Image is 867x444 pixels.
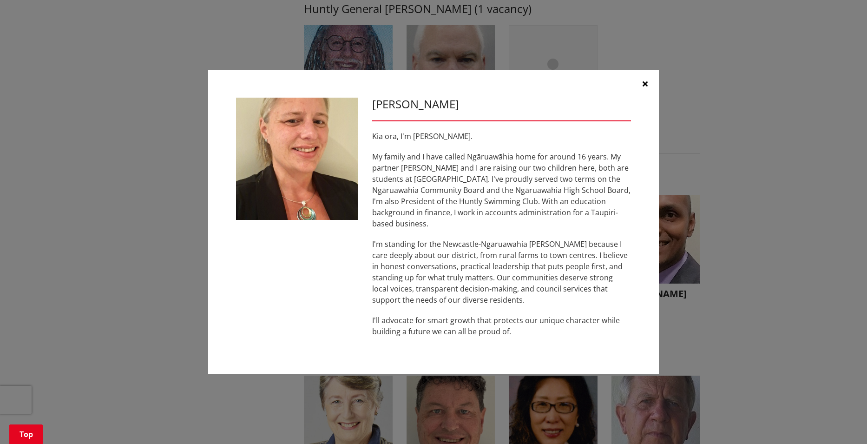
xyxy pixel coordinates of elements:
p: Kia ora, I'm [PERSON_NAME]. [372,131,631,142]
a: Top [9,424,43,444]
p: I'll advocate for smart growth that protects our unique character while building a future we can ... [372,315,631,337]
p: I'm standing for the Newcastle-Ngāruawāhia [PERSON_NAME] because I care deeply about our district... [372,239,631,305]
img: WO-W-NN__FIRTH_D__FVQcs [236,98,358,220]
iframe: Messenger Launcher [824,405,858,438]
h3: [PERSON_NAME] [372,98,631,111]
p: My family and I have called Ngāruawāhia home for around 16 years. My partner [PERSON_NAME] and I ... [372,151,631,229]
